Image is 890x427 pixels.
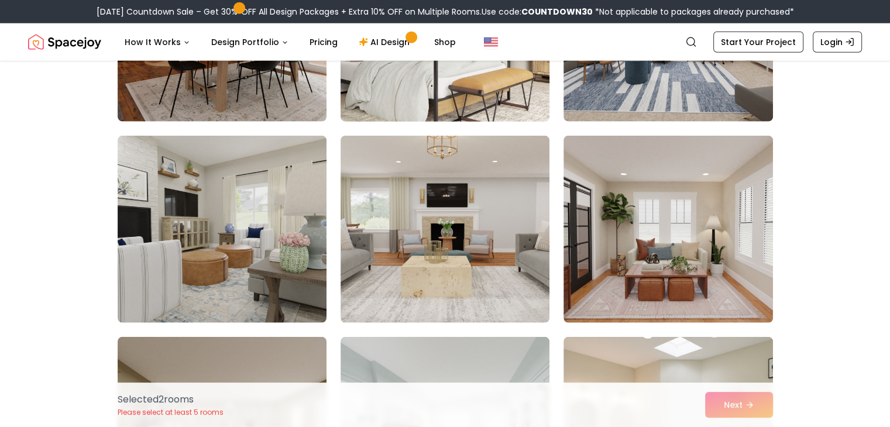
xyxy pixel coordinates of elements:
span: Use code: [482,6,593,18]
img: Room room-46 [118,136,327,323]
a: AI Design [349,30,422,54]
img: United States [484,35,498,49]
a: Shop [425,30,465,54]
img: Room room-48 [563,136,772,323]
div: [DATE] Countdown Sale – Get 30% OFF All Design Packages + Extra 10% OFF on Multiple Rooms. [97,6,794,18]
p: Selected 2 room s [118,392,224,407]
p: Please select at least 5 rooms [118,408,224,417]
a: Login [813,32,862,53]
b: COUNTDOWN30 [521,6,593,18]
a: Start Your Project [713,32,803,53]
button: Design Portfolio [202,30,298,54]
img: Room room-47 [341,136,549,323]
a: Spacejoy [28,30,101,54]
nav: Global [28,23,862,61]
img: Spacejoy Logo [28,30,101,54]
nav: Main [115,30,465,54]
a: Pricing [300,30,347,54]
span: *Not applicable to packages already purchased* [593,6,794,18]
button: How It Works [115,30,200,54]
